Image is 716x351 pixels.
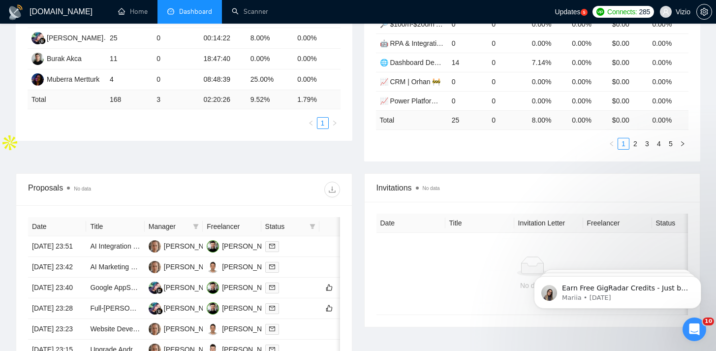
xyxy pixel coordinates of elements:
td: AI Marketing SaaS Development: Feature Enhancement and Crawling Integration [86,257,144,278]
img: MM [31,73,44,86]
button: right [329,117,341,129]
img: gigradar-bm.png [156,308,163,315]
img: OG [207,302,219,315]
img: BA [31,53,44,65]
td: $0.00 [608,53,649,72]
a: searchScanner [232,7,268,16]
td: 0.00% [568,14,608,33]
td: 0 [488,53,528,72]
div: [PERSON_NAME] [164,241,220,252]
th: Title [445,214,514,233]
td: 0.00% [648,53,688,72]
td: [DATE] 23:28 [28,298,86,319]
iframe: Intercom notifications message [519,255,716,324]
td: 0 [488,72,528,91]
button: like [323,282,335,293]
td: Full-Stack Ruby on Rails – Graduation Gallery + Admin Panel + Podio & Zapier Integration [86,298,144,319]
td: 0 [448,33,488,53]
img: OG [207,282,219,294]
a: 📈 Power Platform | Orhan 🚢 [380,97,472,105]
td: $0.00 [608,14,649,33]
span: filter [308,219,317,234]
a: SM[PERSON_NAME] [149,283,220,291]
a: OG[PERSON_NAME] [207,242,279,250]
span: No data [423,186,440,191]
img: OG [207,240,219,253]
td: 0 [153,69,199,90]
td: 0.00% [648,14,688,33]
a: setting [696,8,712,16]
a: AI Marketing SaaS Development: Feature Enhancement and Crawling Integration [90,263,339,271]
td: 0.00% [528,72,568,91]
td: 0 [488,110,528,129]
img: SK [149,240,161,253]
td: 0.00% [568,53,608,72]
span: left [308,120,314,126]
span: Invitations [376,182,688,194]
a: 5 [581,9,588,16]
td: Website Developer Needed for Multiple Projects [86,319,144,340]
img: SM [149,282,161,294]
div: [PERSON_NAME] [164,261,220,272]
button: dislike [338,302,350,314]
a: SK[PERSON_NAME] [149,242,220,250]
th: Date [28,217,86,236]
span: mail [269,326,275,332]
span: Manager [149,221,189,232]
span: mail [269,285,275,290]
td: [DATE] 23:42 [28,257,86,278]
td: Google AppSheet Expert for Dashboard Revamp and Front-End Development [86,278,144,298]
div: Proposals [28,182,184,197]
td: 0 [448,91,488,110]
td: 08:48:39 [200,69,247,90]
a: 📈 CRM | Orhan 🚧 [380,78,441,86]
td: [DATE] 23:23 [28,319,86,340]
button: like [323,302,335,314]
a: SM[PERSON_NAME] [31,33,103,41]
img: BC [207,323,219,335]
td: 0.00% [293,49,340,69]
a: OG[PERSON_NAME] [207,304,279,312]
td: $0.00 [608,91,649,110]
img: SK [149,261,161,273]
td: 168 [106,90,153,109]
td: 25 [106,28,153,49]
td: 02:20:26 [200,90,247,109]
span: Updates [555,8,580,16]
text: 5 [583,10,585,15]
span: No data [74,186,91,191]
img: upwork-logo.png [596,8,604,16]
span: download [325,186,340,193]
span: mail [269,305,275,311]
span: setting [697,8,712,16]
td: 0.00 % [648,110,688,129]
th: Invitation Letter [514,214,583,233]
th: Title [86,217,144,236]
td: 0.00% [293,69,340,90]
td: 1.79 % [293,90,340,109]
td: 0 [488,91,528,110]
div: [PERSON_NAME] [222,261,279,272]
img: gigradar-bm.png [39,37,46,44]
li: Next Page [329,117,341,129]
td: 8.00% [247,28,293,49]
span: mail [269,243,275,249]
span: dashboard [167,8,174,15]
span: filter [191,219,201,234]
span: user [662,8,669,15]
div: [PERSON_NAME] [222,303,279,314]
th: Freelancer [583,214,652,233]
div: [PERSON_NAME] [164,303,220,314]
div: [PERSON_NAME] [47,32,103,43]
div: [PERSON_NAME] [222,241,279,252]
td: 0.00% [568,33,608,53]
div: Muberra Mertturk [47,74,99,85]
td: 9.52 % [247,90,293,109]
a: 🔎 $100/h-$200/h Av. Payers 💸 [380,20,479,28]
td: 0.00% [247,49,293,69]
div: [PERSON_NAME] [164,282,220,293]
td: 0.00% [568,72,608,91]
